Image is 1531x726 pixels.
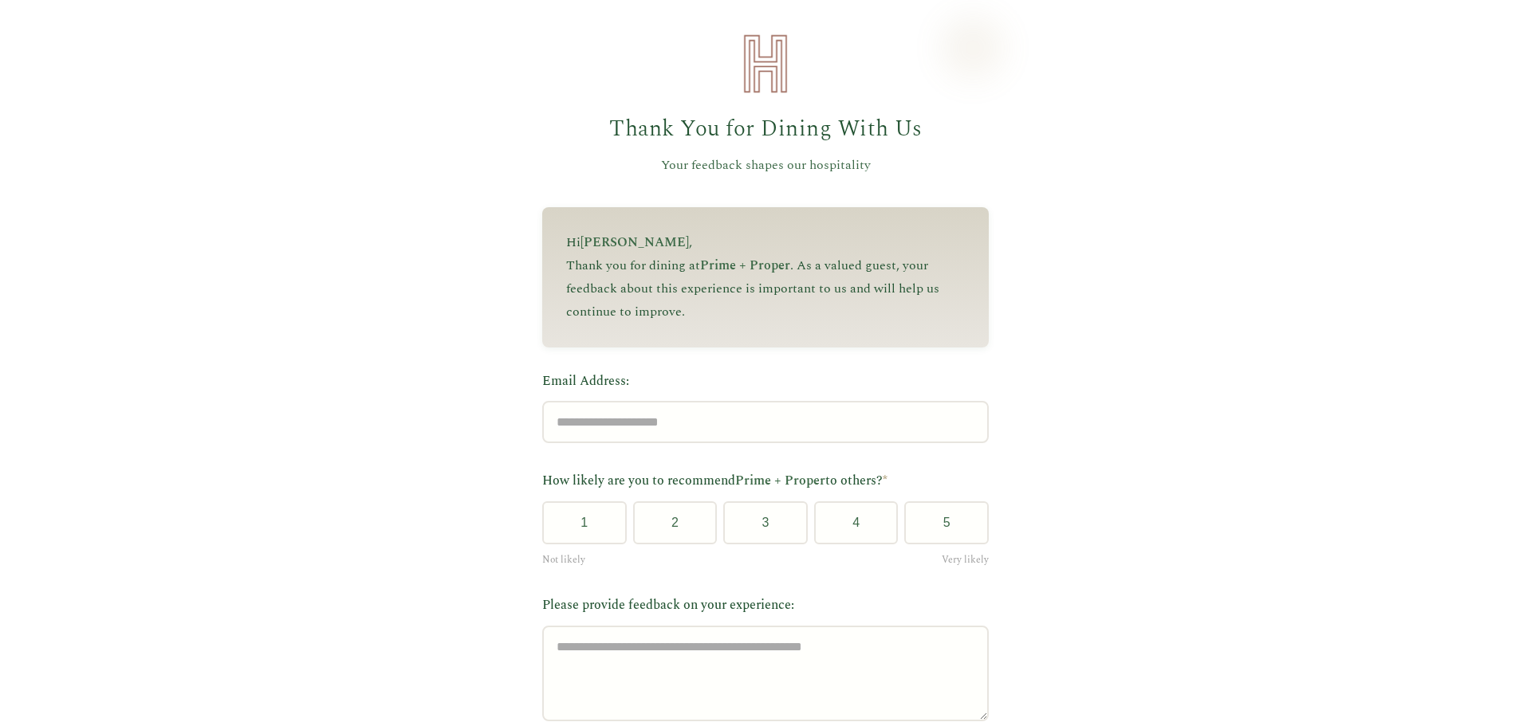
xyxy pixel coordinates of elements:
p: Your feedback shapes our hospitality [542,155,989,176]
span: Very likely [942,552,989,567]
label: Email Address: [542,371,989,392]
img: Heirloom Hospitality Logo [734,32,797,96]
button: 5 [904,501,989,544]
button: 4 [814,501,899,544]
button: 3 [723,501,808,544]
span: Prime + Proper [735,471,825,490]
span: Not likely [542,552,585,567]
button: 1 [542,501,627,544]
button: 2 [633,501,718,544]
p: Hi , [566,231,965,254]
span: Prime + Proper [700,256,790,275]
label: How likely are you to recommend to others? [542,471,989,492]
p: Thank you for dining at . As a valued guest, your feedback about this experience is important to ... [566,254,965,323]
span: [PERSON_NAME] [581,233,689,252]
label: Please provide feedback on your experience: [542,595,989,616]
h1: Thank You for Dining With Us [542,112,989,147]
